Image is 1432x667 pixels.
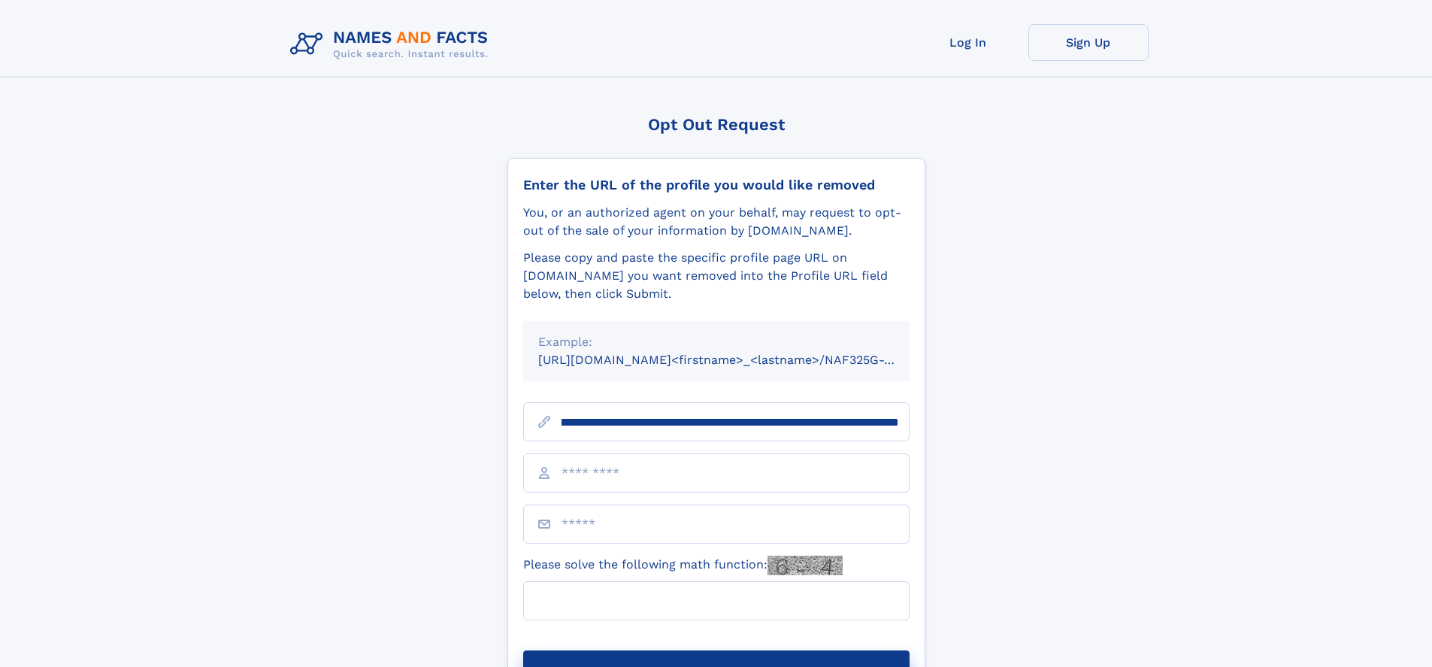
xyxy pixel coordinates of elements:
[1028,24,1149,61] a: Sign Up
[523,556,843,575] label: Please solve the following math function:
[523,204,910,240] div: You, or an authorized agent on your behalf, may request to opt-out of the sale of your informatio...
[523,249,910,303] div: Please copy and paste the specific profile page URL on [DOMAIN_NAME] you want removed into the Pr...
[908,24,1028,61] a: Log In
[538,353,938,367] small: [URL][DOMAIN_NAME]<firstname>_<lastname>/NAF325G-xxxxxxxx
[284,24,501,65] img: Logo Names and Facts
[538,333,895,351] div: Example:
[507,115,925,134] div: Opt Out Request
[523,177,910,193] div: Enter the URL of the profile you would like removed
